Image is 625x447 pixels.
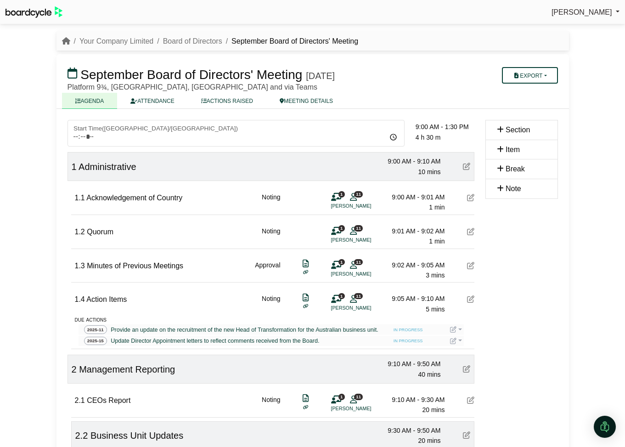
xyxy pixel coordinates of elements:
[75,314,474,324] div: due actions
[72,162,77,172] span: 1
[418,168,440,175] span: 10 mins
[79,162,136,172] span: Administrative
[418,371,440,378] span: 40 mins
[262,395,280,415] div: Noting
[80,68,302,82] span: September Board of Directors' Meeting
[381,260,445,270] div: 9:02 AM - 9:05 AM
[331,405,400,413] li: [PERSON_NAME]
[416,122,480,132] div: 9:00 AM - 1:30 PM
[109,336,321,345] a: Update Director Appointment letters to reflect comments received from the Board.
[506,165,525,173] span: Break
[84,337,107,345] span: 2025-15
[306,70,335,81] div: [DATE]
[502,67,557,84] button: Export
[377,359,441,369] div: 9:10 AM - 9:50 AM
[331,236,400,244] li: [PERSON_NAME]
[338,394,345,400] span: 1
[506,185,521,192] span: Note
[552,6,619,18] a: [PERSON_NAME]
[429,204,445,211] span: 1 min
[338,293,345,299] span: 1
[86,194,182,202] span: Acknowledgement of Country
[381,294,445,304] div: 9:05 AM - 9:10 AM
[163,37,222,45] a: Board of Directors
[109,325,380,334] a: Provide an update on the recruitment of the new Head of Transformation for the Australian busines...
[331,270,400,278] li: [PERSON_NAME]
[75,262,85,270] span: 1.3
[262,192,280,213] div: Noting
[87,396,130,404] span: CEOs Report
[87,228,113,236] span: Quorum
[381,226,445,236] div: 9:01 AM - 9:02 AM
[266,93,346,109] a: MEETING DETAILS
[377,156,441,166] div: 9:00 AM - 9:10 AM
[381,395,445,405] div: 9:10 AM - 9:30 AM
[84,325,107,334] span: 2025-11
[6,6,62,18] img: BoardcycleBlackGreen-aaafeed430059cb809a45853b8cf6d952af9d84e6e89e1f1685b34bfd5cb7d64.svg
[75,295,85,303] span: 1.4
[506,126,530,134] span: Section
[552,8,612,16] span: [PERSON_NAME]
[338,225,345,231] span: 1
[391,327,426,334] span: IN PROGRESS
[338,191,345,197] span: 1
[422,406,445,413] span: 20 mins
[391,338,426,345] span: IN PROGRESS
[354,293,363,299] span: 11
[429,238,445,245] span: 1 min
[426,306,445,313] span: 5 mins
[62,35,359,47] nav: breadcrumb
[416,134,440,141] span: 4 h 30 m
[79,37,153,45] a: Your Company Limited
[594,416,616,438] div: Open Intercom Messenger
[338,259,345,265] span: 1
[188,93,266,109] a: ACTIONS RAISED
[262,226,280,247] div: Noting
[377,425,441,436] div: 9:30 AM - 9:50 AM
[354,394,363,400] span: 11
[222,35,359,47] li: September Board of Directors' Meeting
[72,364,77,374] span: 2
[68,83,317,91] span: Platform 9¾, [GEOGRAPHIC_DATA], [GEOGRAPHIC_DATA] and via Teams
[331,202,400,210] li: [PERSON_NAME]
[87,262,183,270] span: Minutes of Previous Meetings
[90,430,183,441] span: Business Unit Updates
[117,93,187,109] a: ATTENDANCE
[418,437,440,444] span: 20 mins
[75,396,85,404] span: 2.1
[381,192,445,202] div: 9:00 AM - 9:01 AM
[255,260,280,281] div: Approval
[86,295,127,303] span: Action Items
[331,304,400,312] li: [PERSON_NAME]
[79,364,175,374] span: Management Reporting
[426,272,445,279] span: 3 mins
[262,294,280,314] div: Noting
[75,228,85,236] span: 1.2
[75,194,85,202] span: 1.1
[354,259,363,265] span: 11
[75,430,88,441] span: 2.2
[354,225,363,231] span: 11
[506,146,520,153] span: Item
[354,191,363,197] span: 11
[62,93,118,109] a: AGENDA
